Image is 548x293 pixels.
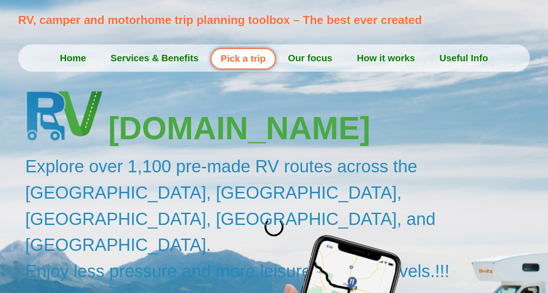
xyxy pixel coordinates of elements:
h2: Explore over 1,100 pre-made RV routes across the [GEOGRAPHIC_DATA], [GEOGRAPHIC_DATA], [GEOGRAPHI... [25,153,539,284]
a: Pick a trip [211,48,275,69]
h3: [DOMAIN_NAME] [108,112,539,144]
a: Home [48,47,98,69]
a: Our focus [276,47,345,69]
a: How it works [345,47,427,69]
a: Services & Benefits [98,47,211,69]
a: Useful Info [427,47,500,69]
nav: Menu [18,47,530,69]
p: RV, camper and motorhome trip planning toolbox – The best ever created [18,11,535,29]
